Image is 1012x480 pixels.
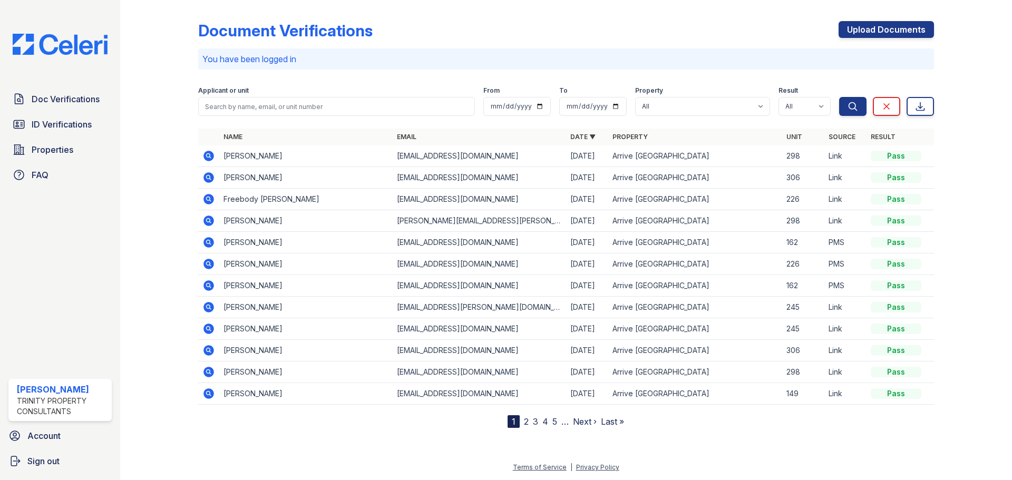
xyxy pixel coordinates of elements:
[871,259,921,269] div: Pass
[824,210,867,232] td: Link
[824,383,867,405] td: Link
[782,318,824,340] td: 245
[824,232,867,253] td: PMS
[393,232,566,253] td: [EMAIL_ADDRESS][DOMAIN_NAME]
[871,302,921,312] div: Pass
[576,463,619,471] a: Privacy Policy
[542,416,548,427] a: 4
[608,318,782,340] td: Arrive [GEOGRAPHIC_DATA]
[566,340,608,361] td: [DATE]
[782,253,824,275] td: 226
[4,450,116,472] a: Sign out
[223,133,242,141] a: Name
[524,416,529,427] a: 2
[824,167,867,189] td: Link
[608,145,782,167] td: Arrive [GEOGRAPHIC_DATA]
[393,383,566,405] td: [EMAIL_ADDRESS][DOMAIN_NAME]
[570,133,596,141] a: Date ▼
[32,93,100,105] span: Doc Verifications
[871,237,921,248] div: Pass
[824,340,867,361] td: Link
[513,463,567,471] a: Terms of Service
[17,383,108,396] div: [PERSON_NAME]
[871,133,896,141] a: Result
[782,145,824,167] td: 298
[393,297,566,318] td: [EMAIL_ADDRESS][PERSON_NAME][DOMAIN_NAME]
[871,215,921,226] div: Pass
[871,324,921,334] div: Pass
[824,297,867,318] td: Link
[871,345,921,356] div: Pass
[4,425,116,446] a: Account
[608,232,782,253] td: Arrive [GEOGRAPHIC_DATA]
[839,21,934,38] a: Upload Documents
[782,275,824,297] td: 162
[397,133,416,141] a: Email
[608,167,782,189] td: Arrive [GEOGRAPHIC_DATA]
[219,275,393,297] td: [PERSON_NAME]
[17,396,108,417] div: Trinity Property Consultants
[871,151,921,161] div: Pass
[782,383,824,405] td: 149
[782,361,824,383] td: 298
[829,133,855,141] a: Source
[871,280,921,291] div: Pass
[559,86,568,95] label: To
[198,21,373,40] div: Document Verifications
[27,429,61,442] span: Account
[782,210,824,232] td: 298
[782,232,824,253] td: 162
[393,275,566,297] td: [EMAIL_ADDRESS][DOMAIN_NAME]
[219,253,393,275] td: [PERSON_NAME]
[508,415,520,428] div: 1
[8,114,112,135] a: ID Verifications
[32,169,48,181] span: FAQ
[570,463,572,471] div: |
[824,189,867,210] td: Link
[608,253,782,275] td: Arrive [GEOGRAPHIC_DATA]
[393,167,566,189] td: [EMAIL_ADDRESS][DOMAIN_NAME]
[608,189,782,210] td: Arrive [GEOGRAPHIC_DATA]
[566,145,608,167] td: [DATE]
[393,253,566,275] td: [EMAIL_ADDRESS][DOMAIN_NAME]
[782,340,824,361] td: 306
[601,416,624,427] a: Last »
[219,361,393,383] td: [PERSON_NAME]
[393,145,566,167] td: [EMAIL_ADDRESS][DOMAIN_NAME]
[219,167,393,189] td: [PERSON_NAME]
[483,86,500,95] label: From
[871,388,921,399] div: Pass
[782,189,824,210] td: 226
[824,275,867,297] td: PMS
[566,210,608,232] td: [DATE]
[4,34,116,55] img: CE_Logo_Blue-a8612792a0a2168367f1c8372b55b34899dd931a85d93a1a3d3e32e68fde9ad4.png
[566,275,608,297] td: [DATE]
[198,97,475,116] input: Search by name, email, or unit number
[566,297,608,318] td: [DATE]
[612,133,648,141] a: Property
[393,210,566,232] td: [PERSON_NAME][EMAIL_ADDRESS][PERSON_NAME][DOMAIN_NAME]
[871,367,921,377] div: Pass
[566,361,608,383] td: [DATE]
[393,318,566,340] td: [EMAIL_ADDRESS][DOMAIN_NAME]
[608,275,782,297] td: Arrive [GEOGRAPHIC_DATA]
[824,361,867,383] td: Link
[32,143,73,156] span: Properties
[202,53,930,65] p: You have been logged in
[824,253,867,275] td: PMS
[566,167,608,189] td: [DATE]
[393,340,566,361] td: [EMAIL_ADDRESS][DOMAIN_NAME]
[219,145,393,167] td: [PERSON_NAME]
[198,86,249,95] label: Applicant or unit
[552,416,557,427] a: 5
[779,86,798,95] label: Result
[635,86,663,95] label: Property
[8,139,112,160] a: Properties
[219,189,393,210] td: Freebody [PERSON_NAME]
[566,318,608,340] td: [DATE]
[32,118,92,131] span: ID Verifications
[824,145,867,167] td: Link
[608,297,782,318] td: Arrive [GEOGRAPHIC_DATA]
[219,297,393,318] td: [PERSON_NAME]
[566,383,608,405] td: [DATE]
